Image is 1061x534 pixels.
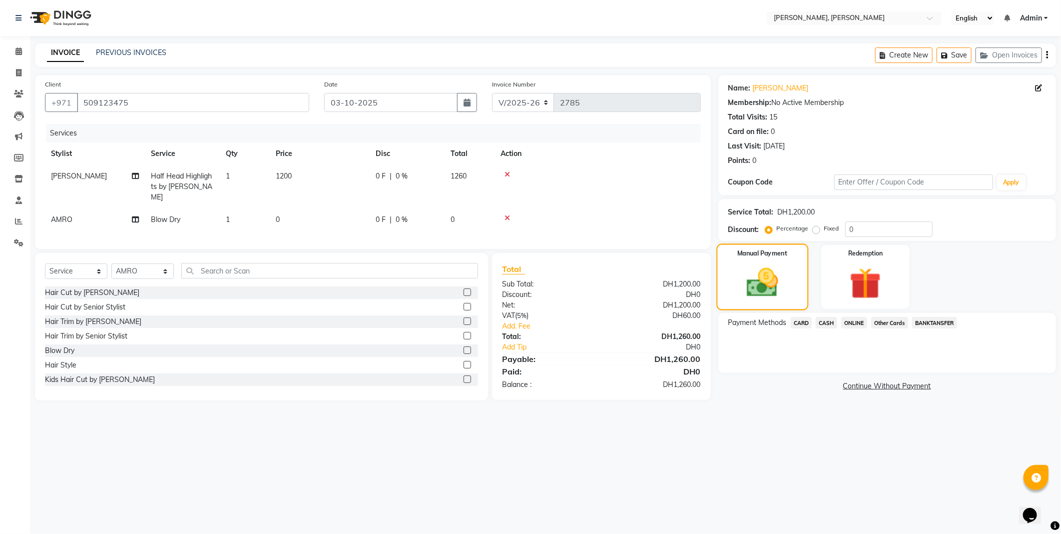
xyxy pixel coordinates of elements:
[151,171,212,201] span: Half Head Highlights by [PERSON_NAME]
[451,215,455,224] span: 0
[619,342,708,352] div: DH0
[396,214,408,225] span: 0 %
[495,300,601,310] div: Net:
[976,47,1042,63] button: Open Invoices
[390,214,392,225] span: |
[517,311,527,319] span: 5%
[495,142,701,165] th: Action
[45,287,139,298] div: Hair Cut by [PERSON_NAME]
[1019,494,1051,524] iframe: chat widget
[791,317,812,328] span: CARD
[25,4,94,32] img: logo
[875,47,933,63] button: Create New
[816,317,837,328] span: CASH
[841,317,867,328] span: ONLINE
[601,289,708,300] div: DH0
[220,142,270,165] th: Qty
[495,365,601,377] div: Paid:
[728,112,768,122] div: Total Visits:
[51,215,72,224] span: AMRO
[324,80,338,89] label: Date
[276,215,280,224] span: 0
[47,44,84,62] a: INVOICE
[1020,13,1042,23] span: Admin
[495,353,601,365] div: Payable:
[376,171,386,181] span: 0 F
[764,141,785,151] div: [DATE]
[840,264,891,303] img: _gift.svg
[770,112,778,122] div: 15
[276,171,292,180] span: 1200
[601,365,708,377] div: DH0
[492,80,535,89] label: Invoice Number
[824,224,839,233] label: Fixed
[728,126,769,137] div: Card on file:
[45,360,76,370] div: Hair Style
[728,97,1046,108] div: No Active Membership
[771,126,775,137] div: 0
[777,224,809,233] label: Percentage
[45,374,155,385] div: Kids Hair Cut by [PERSON_NAME]
[396,171,408,181] span: 0 %
[778,207,815,217] div: DH1,200.00
[601,353,708,365] div: DH1,260.00
[502,264,525,274] span: Total
[226,215,230,224] span: 1
[753,155,757,166] div: 0
[495,342,619,352] a: Add Tip
[45,316,141,327] div: Hair Trim by [PERSON_NAME]
[151,215,180,224] span: Blow Dry
[370,142,445,165] th: Disc
[46,124,708,142] div: Services
[737,249,787,258] label: Manual Payment
[728,224,759,235] div: Discount:
[45,80,61,89] label: Client
[376,214,386,225] span: 0 F
[728,83,751,93] div: Name:
[997,175,1026,190] button: Apply
[728,97,772,108] div: Membership:
[390,171,392,181] span: |
[728,177,834,187] div: Coupon Code
[495,310,601,321] div: ( )
[728,207,774,217] div: Service Total:
[601,331,708,342] div: DH1,260.00
[601,310,708,321] div: DH60.00
[912,317,957,328] span: BANKTANSFER
[45,331,127,341] div: Hair Trim by Senior Stylist
[226,171,230,180] span: 1
[601,379,708,390] div: DH1,260.00
[848,249,883,258] label: Redemption
[736,264,788,301] img: _cash.svg
[451,171,467,180] span: 1260
[45,93,78,112] button: +971
[834,174,993,190] input: Enter Offer / Coupon Code
[181,263,478,278] input: Search or Scan
[270,142,370,165] th: Price
[445,142,495,165] th: Total
[45,302,125,312] div: Hair Cut by Senior Stylist
[728,155,751,166] div: Points:
[495,379,601,390] div: Balance :
[77,93,309,112] input: Search by Name/Mobile/Email/Code
[728,141,762,151] div: Last Visit:
[720,381,1054,391] a: Continue Without Payment
[45,345,74,356] div: Blow Dry
[937,47,972,63] button: Save
[502,311,515,320] span: VAT
[45,142,145,165] th: Stylist
[495,321,708,331] a: Add. Fee
[495,279,601,289] div: Sub Total:
[728,317,787,328] span: Payment Methods
[601,300,708,310] div: DH1,200.00
[601,279,708,289] div: DH1,200.00
[495,331,601,342] div: Total:
[51,171,107,180] span: [PERSON_NAME]
[495,289,601,300] div: Discount:
[871,317,908,328] span: Other Cards
[145,142,220,165] th: Service
[753,83,809,93] a: [PERSON_NAME]
[96,48,166,57] a: PREVIOUS INVOICES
